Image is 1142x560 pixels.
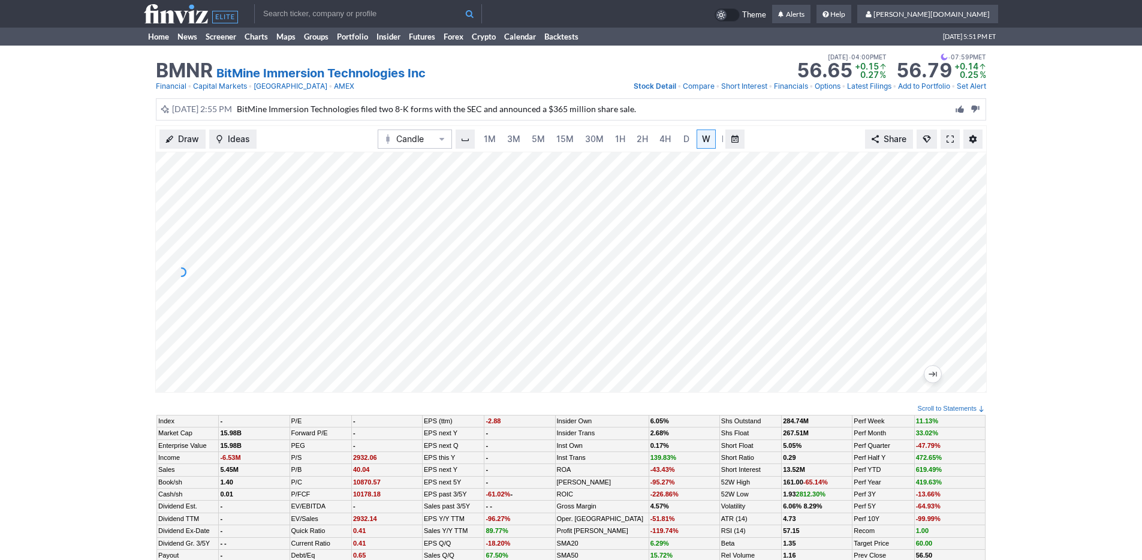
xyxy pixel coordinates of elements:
[854,540,889,547] a: Target Price
[783,454,796,461] b: 0.29
[157,464,219,476] td: Sales
[852,489,914,501] td: Perf 3Y
[677,130,696,149] a: D
[721,80,767,92] a: Short Interest
[157,415,219,427] td: Index
[948,52,951,62] span: •
[353,515,377,522] span: 2932.14
[783,466,805,473] a: 13.52M
[486,490,513,498] small: -
[650,478,675,486] span: -95.27%
[852,415,914,427] td: Perf Week
[893,80,897,92] span: •
[916,540,933,547] a: 60.00
[816,5,851,24] a: Help
[423,476,484,488] td: EPS next 5Y
[873,10,990,19] span: [PERSON_NAME][DOMAIN_NAME]
[957,80,986,92] a: Set Alert
[555,525,649,537] td: Profit [PERSON_NAME]
[353,540,366,547] span: 0.41
[783,515,796,522] b: 4.73
[300,28,333,46] a: Groups
[157,427,219,439] td: Market Cap
[772,5,810,24] a: Alerts
[916,515,941,522] span: -99.99%
[486,417,501,424] span: -2.88
[290,537,351,549] td: Current Ratio
[951,80,956,92] span: •
[220,417,222,424] small: -
[423,427,484,439] td: EPS next Y
[650,552,673,559] span: 15.72%
[918,405,985,412] a: Scroll to Statements
[719,501,781,513] td: Volatility
[555,439,649,451] td: Inst Own
[290,476,351,488] td: P/C
[220,454,240,461] span: -6.53M
[228,133,250,145] span: Ideas
[721,442,754,449] a: Short Float
[742,8,766,22] span: Theme
[803,478,828,486] span: -65.14%
[423,537,484,549] td: EPS Q/Q
[916,478,942,486] span: 419.63%
[916,527,929,534] a: 1.00
[852,439,914,451] td: Perf Quarter
[456,130,475,149] button: Interval
[507,134,520,144] span: 3M
[220,515,222,522] b: -
[650,540,669,547] span: 6.29%
[193,80,247,92] a: Capital Markets
[220,540,226,547] small: - -
[796,490,826,498] span: 2812.30%
[290,427,351,439] td: Forward P/E
[783,540,796,547] b: 1.35
[555,415,649,427] td: Insider Own
[980,70,986,80] span: %
[220,442,241,449] b: 15.98B
[555,476,649,488] td: [PERSON_NAME]
[852,501,914,513] td: Perf 5Y
[423,525,484,537] td: Sales Y/Y TTM
[248,80,252,92] span: •
[916,442,941,449] span: -47.79%
[615,134,625,144] span: 1H
[916,466,942,473] span: 619.49%
[783,429,809,436] b: 267.51M
[157,489,219,501] td: Cash/sh
[722,134,730,144] span: M
[254,80,327,92] a: [GEOGRAPHIC_DATA]
[486,466,488,473] b: -
[353,417,355,424] b: -
[783,417,809,424] b: 284.74M
[783,442,801,449] a: 5.05%
[423,489,484,501] td: EPS past 3/5Y
[924,366,941,383] button: Jump to the most recent bar
[815,80,840,92] a: Options
[954,61,978,71] span: +0.14
[423,501,484,513] td: Sales past 3/5Y
[486,490,510,498] span: -61.02%
[290,489,351,501] td: P/FCF
[941,130,960,149] a: Fullscreen
[719,476,781,488] td: 52W High
[721,454,754,461] a: Short Ratio
[334,80,354,92] a: AMEX
[916,429,938,436] span: 33.02%
[650,490,679,498] span: -226.86%
[847,82,891,91] span: Latest Filings
[156,80,186,92] a: Financial
[157,439,219,451] td: Enterprise Value
[188,80,192,92] span: •
[650,527,679,534] span: -119.74%
[650,442,669,449] b: 0.17%
[555,489,649,501] td: ROIC
[719,415,781,427] td: Shs Outstand
[290,464,351,476] td: P/B
[719,489,781,501] td: 52W Low
[372,28,405,46] a: Insider
[783,552,796,559] b: 1.16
